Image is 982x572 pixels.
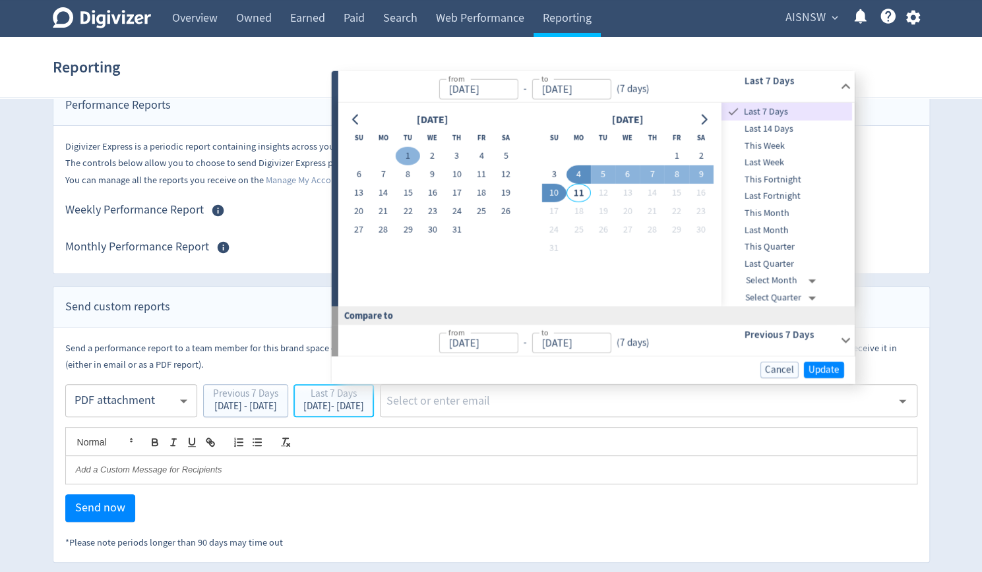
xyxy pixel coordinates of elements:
[213,401,278,411] div: [DATE] - [DATE]
[745,289,821,306] div: Select Quarter
[445,165,469,184] button: 10
[493,147,518,165] button: 5
[541,165,566,184] button: 3
[303,401,364,411] div: [DATE] - [DATE]
[721,255,852,272] div: Last Quarter
[445,147,469,165] button: 3
[346,165,371,184] button: 6
[469,129,493,147] th: Friday
[396,165,420,184] button: 8
[721,138,852,153] span: This Week
[541,129,566,147] th: Sunday
[371,202,395,221] button: 21
[721,137,852,154] div: This Week
[469,147,493,165] button: 4
[65,140,487,153] small: Digivizer Express is a periodic report containing insights across your owned, earned, paid and we...
[346,184,371,202] button: 13
[75,502,125,514] span: Send now
[493,165,518,184] button: 12
[493,184,518,202] button: 19
[346,202,371,221] button: 20
[689,165,713,184] button: 9
[744,73,834,89] h6: Last 7 Days
[396,202,420,221] button: 22
[591,129,615,147] th: Tuesday
[493,129,518,147] th: Saturday
[721,223,852,237] span: Last Month
[664,165,689,184] button: 8
[75,386,176,416] div: PDF attachment
[721,154,852,171] div: Last Week
[469,165,493,184] button: 11
[396,184,420,202] button: 15
[420,147,445,165] button: 2
[213,389,278,401] div: Previous 7 Days
[420,221,445,239] button: 30
[65,239,209,256] span: Monthly Performance Report
[689,202,713,221] button: 23
[541,221,566,239] button: 24
[385,391,892,411] input: Select or enter email
[541,327,548,338] label: to
[396,129,420,147] th: Tuesday
[203,384,288,417] button: Previous 7 Days[DATE] - [DATE]
[664,221,689,239] button: 29
[615,221,640,239] button: 27
[541,239,566,258] button: 31
[721,103,852,121] div: Last 7 Days
[518,82,532,97] div: -
[694,110,713,129] button: Go to next month
[371,184,395,202] button: 14
[689,129,713,147] th: Saturday
[338,324,855,356] div: from-to(7 days)Previous 7 Days
[445,221,469,239] button: 31
[469,184,493,202] button: 18
[332,306,855,324] div: Compare to
[809,364,840,374] span: Update
[65,174,366,186] small: You can manage all the reports you receive on the page
[689,184,713,202] button: 16
[420,165,445,184] button: 9
[640,221,664,239] button: 28
[266,174,345,186] a: Manage My Account
[371,165,395,184] button: 7
[615,202,640,221] button: 20
[338,71,855,102] div: from-to(7 days)Last 7 Days
[640,129,664,147] th: Thursday
[567,221,591,239] button: 25
[65,494,135,522] button: Send now
[640,202,664,221] button: 21
[664,147,689,165] button: 1
[615,165,640,184] button: 6
[567,129,591,147] th: Monday
[371,221,395,239] button: 28
[760,361,799,378] button: Cancel
[721,206,852,221] span: This Month
[420,129,445,147] th: Wednesday
[804,361,844,378] button: Update
[615,129,640,147] th: Wednesday
[741,104,852,119] span: Last 7 Days
[591,221,615,239] button: 26
[541,184,566,202] button: 10
[721,239,852,256] div: This Quarter
[892,391,913,411] button: Open
[721,221,852,239] div: Last Month
[396,221,420,239] button: 29
[721,171,852,188] div: This Fortnight
[721,172,852,186] span: This Fortnight
[65,342,897,371] small: Send a performance report to a team member for this brand space or any other email, by selecting ...
[303,389,364,401] div: Last 7 Days
[412,111,452,129] div: [DATE]
[469,202,493,221] button: 25
[721,188,852,205] div: Last Fortnight
[689,147,713,165] button: 2
[591,184,615,202] button: 12
[721,189,852,204] span: Last Fortnight
[785,7,826,28] span: AISNSW
[65,157,715,169] small: The controls below allow you to choose to send Digivizer Express performance reports to the users...
[396,147,420,165] button: 1
[65,536,283,549] small: *Please note periods longer than 90 days may time out
[721,156,852,170] span: Last Week
[615,184,640,202] button: 13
